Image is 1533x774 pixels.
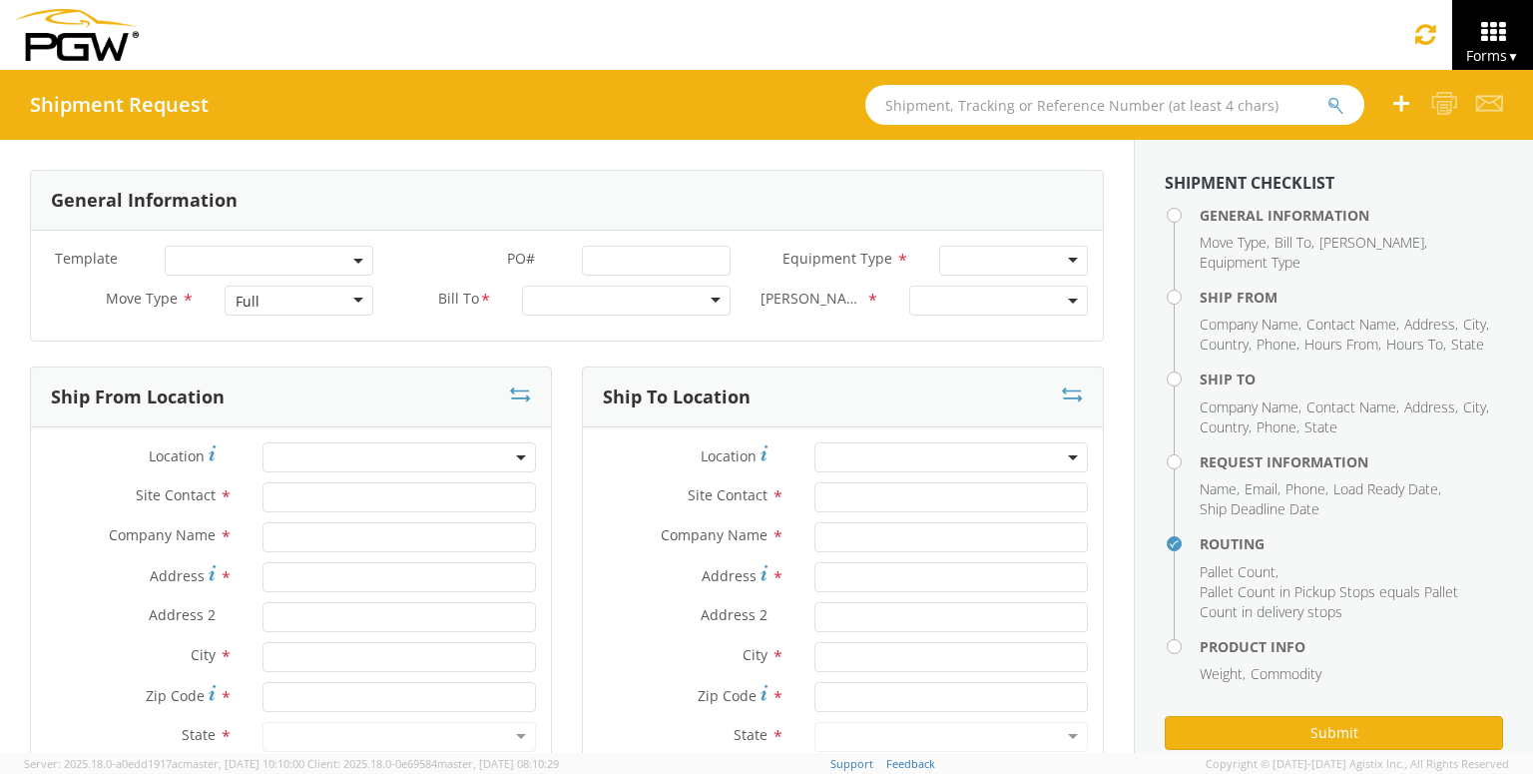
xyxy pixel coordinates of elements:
span: Phone [1257,335,1296,354]
span: PO# [507,249,535,268]
span: State [1451,335,1484,354]
span: Site Contact [136,485,216,504]
span: Address [702,566,757,585]
span: State [734,725,767,744]
li: , [1200,233,1270,253]
span: Address [1404,315,1455,334]
span: State [1304,417,1337,436]
span: Pallet Count in Pickup Stops equals Pallet Count in delivery stops [1200,582,1458,621]
span: Company Name [1200,315,1298,334]
span: Company Name [661,525,767,544]
span: Bill To [438,289,479,312]
h4: Shipment Request [30,94,209,116]
span: Site Contact [688,485,767,504]
span: Email [1245,479,1277,498]
li: , [1404,397,1458,417]
li: , [1200,315,1301,335]
div: Full [236,292,259,312]
span: Bill Code [761,289,866,312]
a: Feedback [886,756,935,771]
span: Bill To [1275,233,1311,252]
span: Hours From [1304,335,1378,354]
span: Company Name [109,525,216,544]
span: Name [1200,479,1237,498]
span: [PERSON_NAME] [1319,233,1424,252]
span: Location [701,446,757,465]
span: master, [DATE] 10:10:00 [183,756,304,771]
h4: Request Information [1200,454,1503,469]
li: , [1200,664,1246,684]
span: Ship Deadline Date [1200,499,1319,518]
span: Pallet Count [1200,562,1276,581]
li: , [1386,335,1446,355]
span: City [1463,397,1486,416]
li: , [1200,335,1252,355]
li: , [1463,397,1489,417]
span: Template [55,249,118,268]
span: Phone [1285,479,1325,498]
li: , [1245,479,1280,499]
span: Address 2 [701,605,767,624]
h3: Ship To Location [603,387,751,407]
li: , [1404,315,1458,335]
li: , [1200,562,1278,582]
li: , [1319,233,1427,253]
li: , [1257,417,1299,437]
li: , [1200,417,1252,437]
span: Equipment Type [782,249,892,268]
li: , [1285,479,1328,499]
span: Zip Code [698,686,757,705]
input: Shipment, Tracking or Reference Number (at least 4 chars) [865,85,1364,125]
span: Forms [1466,46,1519,65]
span: Commodity [1251,664,1321,683]
img: pgw-form-logo-1aaa8060b1cc70fad034.png [15,9,139,61]
span: Move Type [106,289,178,308]
li: , [1333,479,1441,499]
span: Address [150,566,205,585]
span: City [191,645,216,664]
h4: Product Info [1200,639,1503,654]
li: , [1257,335,1299,355]
li: , [1200,397,1301,417]
h4: General Information [1200,208,1503,223]
li: , [1200,479,1240,499]
span: ▼ [1507,48,1519,65]
span: Load Ready Date [1333,479,1438,498]
span: Zip Code [146,686,205,705]
button: Submit [1165,716,1503,750]
span: Move Type [1200,233,1267,252]
span: Weight [1200,664,1243,683]
h4: Ship To [1200,372,1503,387]
span: State [182,725,216,744]
span: Company Name [1200,397,1298,416]
h4: Routing [1200,536,1503,551]
span: Server: 2025.18.0-a0edd1917ac [24,756,304,771]
h3: Ship From Location [51,387,225,407]
strong: Shipment Checklist [1165,172,1334,194]
span: Equipment Type [1200,253,1300,272]
a: Support [830,756,873,771]
span: Address 2 [149,605,216,624]
span: Hours To [1386,335,1443,354]
h4: Ship From [1200,290,1503,305]
li: , [1306,397,1399,417]
span: Location [149,446,205,465]
span: Contact Name [1306,397,1396,416]
span: Copyright © [DATE]-[DATE] Agistix Inc., All Rights Reserved [1206,756,1509,772]
li: , [1275,233,1314,253]
li: , [1306,315,1399,335]
span: Contact Name [1306,315,1396,334]
span: Phone [1257,417,1296,436]
span: Country [1200,335,1249,354]
span: Address [1404,397,1455,416]
span: Country [1200,417,1249,436]
span: master, [DATE] 08:10:29 [437,756,559,771]
span: City [1463,315,1486,334]
span: Client: 2025.18.0-0e69584 [307,756,559,771]
li: , [1463,315,1489,335]
h3: General Information [51,191,238,211]
li: , [1304,335,1381,355]
span: City [743,645,767,664]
